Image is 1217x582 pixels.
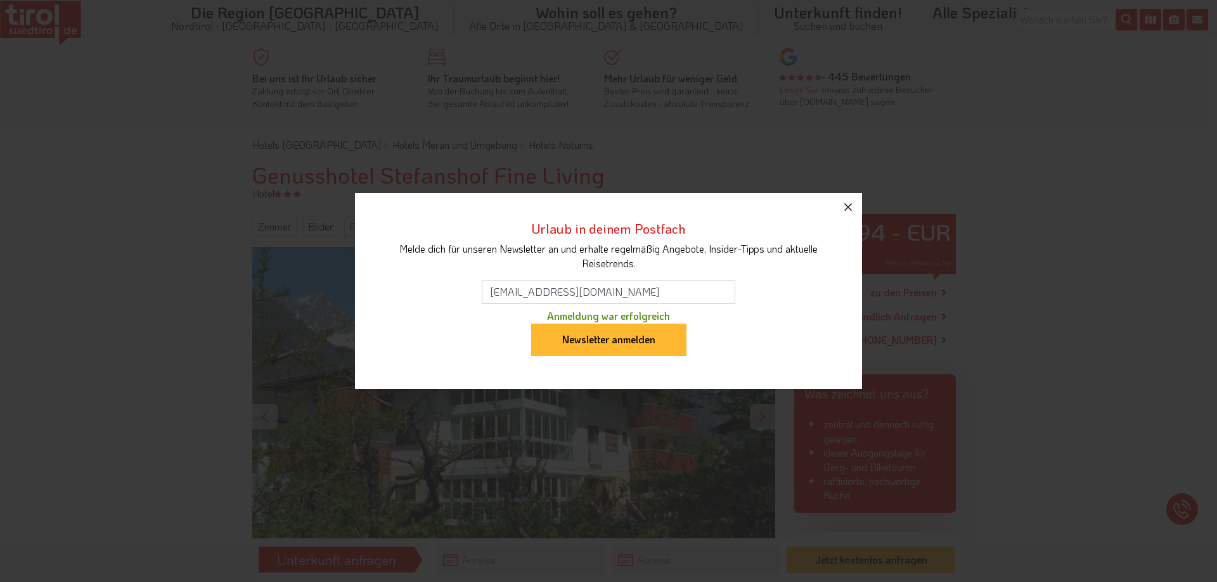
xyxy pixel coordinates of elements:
[482,280,735,304] input: Trage deine E-Mail Adresse ein
[531,324,686,357] input: Newsletter anmelden
[834,193,862,221] button: Close
[383,309,834,323] div: Anmeldung war erfolgreich
[383,242,834,270] div: Melde dich für unseren Newsletter an und erhalte regelmäßig Angebote, Insider-Tipps und aktuelle ...
[383,221,834,236] h3: Urlaub in deinem Postfach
